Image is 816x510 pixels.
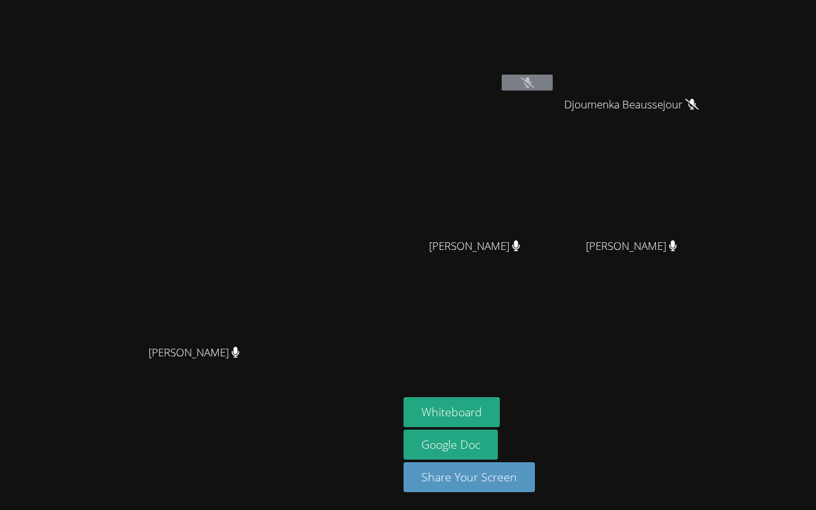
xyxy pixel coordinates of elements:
[404,462,535,492] button: Share Your Screen
[564,96,699,114] span: Djoumenka Beaussejour
[404,397,500,427] button: Whiteboard
[149,344,240,362] span: [PERSON_NAME]
[429,237,520,256] span: [PERSON_NAME]
[586,237,677,256] span: [PERSON_NAME]
[404,430,498,460] a: Google Doc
